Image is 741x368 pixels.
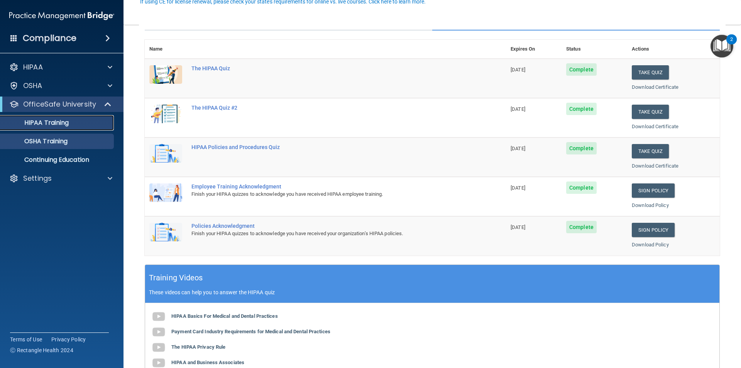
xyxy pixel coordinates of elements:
[632,242,669,248] a: Download Policy
[566,142,597,154] span: Complete
[632,163,678,169] a: Download Certificate
[51,336,86,343] a: Privacy Policy
[632,105,669,119] button: Take Quiz
[566,63,597,76] span: Complete
[191,223,467,229] div: Policies Acknowledgment
[10,336,42,343] a: Terms of Use
[5,156,110,164] p: Continuing Education
[5,137,68,145] p: OSHA Training
[171,313,278,319] b: HIPAA Basics For Medical and Dental Practices
[9,100,112,109] a: OfficeSafe University
[145,40,187,59] th: Name
[149,289,716,295] p: These videos can help you to answer the HIPAA quiz
[506,40,562,59] th: Expires On
[511,224,525,230] span: [DATE]
[151,340,166,355] img: gray_youtube_icon.38fcd6cc.png
[632,124,678,129] a: Download Certificate
[171,344,225,350] b: The HIPAA Privacy Rule
[562,40,627,59] th: Status
[607,313,732,344] iframe: Drift Widget Chat Controller
[171,329,330,334] b: Payment Card Industry Requirements for Medical and Dental Practices
[9,8,114,24] img: PMB logo
[730,39,733,49] div: 2
[566,221,597,233] span: Complete
[632,183,675,198] a: Sign Policy
[566,181,597,194] span: Complete
[9,174,112,183] a: Settings
[711,35,733,58] button: Open Resource Center, 2 new notifications
[191,183,467,190] div: Employee Training Acknowledgment
[632,202,669,208] a: Download Policy
[171,360,244,365] b: HIPAA and Business Associates
[511,106,525,112] span: [DATE]
[627,40,720,59] th: Actions
[191,105,467,111] div: The HIPAA Quiz #2
[511,185,525,191] span: [DATE]
[151,324,166,340] img: gray_youtube_icon.38fcd6cc.png
[632,65,669,80] button: Take Quiz
[151,309,166,324] img: gray_youtube_icon.38fcd6cc.png
[632,84,678,90] a: Download Certificate
[9,81,112,90] a: OSHA
[149,271,203,285] h5: Training Videos
[191,65,467,71] div: The HIPAA Quiz
[5,119,69,127] p: HIPAA Training
[23,81,42,90] p: OSHA
[23,63,43,72] p: HIPAA
[632,223,675,237] a: Sign Policy
[191,144,467,150] div: HIPAA Policies and Procedures Quiz
[9,63,112,72] a: HIPAA
[191,190,467,199] div: Finish your HIPAA quizzes to acknowledge you have received HIPAA employee training.
[23,33,76,44] h4: Compliance
[511,67,525,73] span: [DATE]
[23,174,52,183] p: Settings
[511,146,525,151] span: [DATE]
[632,144,669,158] button: Take Quiz
[10,346,73,354] span: Ⓒ Rectangle Health 2024
[566,103,597,115] span: Complete
[191,229,467,238] div: Finish your HIPAA quizzes to acknowledge you have received your organization’s HIPAA policies.
[23,100,96,109] p: OfficeSafe University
